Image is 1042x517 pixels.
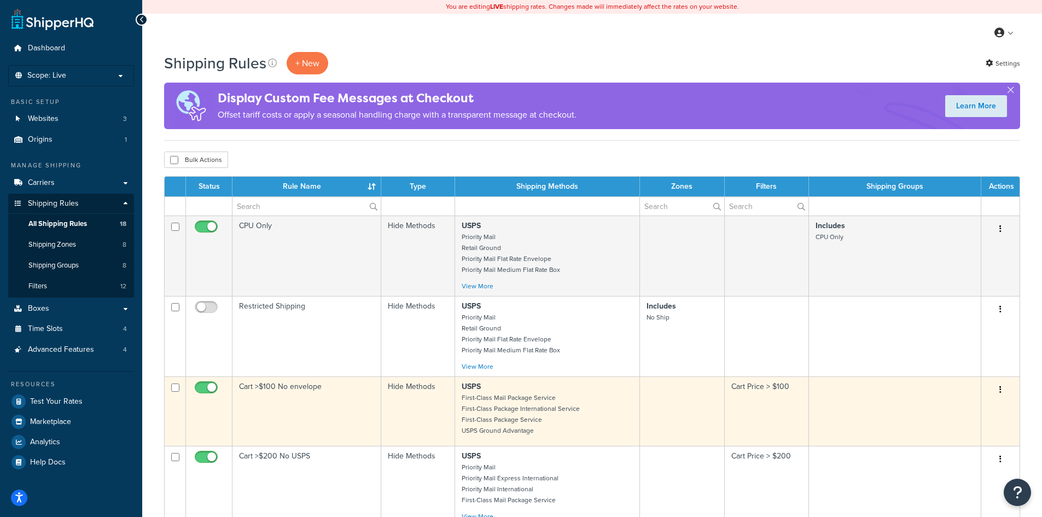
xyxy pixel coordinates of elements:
a: Carriers [8,173,134,193]
td: Hide Methods [381,376,455,446]
small: Priority Mail Retail Ground Priority Mail Flat Rate Envelope Priority Mail Medium Flat Rate Box [462,232,560,275]
a: Shipping Groups 8 [8,255,134,276]
strong: USPS [462,220,481,231]
span: Origins [28,135,53,144]
span: Shipping Groups [28,261,79,270]
a: Boxes [8,299,134,319]
span: Scope: Live [27,71,66,80]
td: Hide Methods [381,216,455,296]
th: Actions [981,177,1020,196]
strong: Includes [816,220,845,231]
button: Bulk Actions [164,152,228,168]
td: Cart >$100 No envelope [232,376,381,446]
th: Shipping Methods [455,177,640,196]
td: Cart Price > $100 [725,376,809,446]
p: + New [287,52,328,74]
small: First-Class Mail Package Service First-Class Package International Service First-Class Package Se... [462,393,580,435]
p: Offset tariff costs or apply a seasonal handling charge with a transparent message at checkout. [218,107,577,123]
span: All Shipping Rules [28,219,87,229]
small: CPU Only [816,232,843,242]
span: 3 [123,114,127,124]
a: Help Docs [8,452,134,472]
input: Search [640,197,724,216]
input: Search [232,197,381,216]
strong: USPS [462,381,481,392]
span: Boxes [28,304,49,313]
span: Analytics [30,438,60,447]
a: Dashboard [8,38,134,59]
a: Analytics [8,432,134,452]
span: Test Your Rates [30,397,83,406]
a: Shipping Zones 8 [8,235,134,255]
th: Status [186,177,232,196]
th: Rule Name : activate to sort column ascending [232,177,381,196]
span: Help Docs [30,458,66,467]
li: Time Slots [8,319,134,339]
strong: Includes [647,300,676,312]
small: No Ship [647,312,670,322]
a: Test Your Rates [8,392,134,411]
img: duties-banner-06bc72dcb5fe05cb3f9472aba00be2ae8eb53ab6f0d8bb03d382ba314ac3c341.png [164,83,218,129]
small: Priority Mail Priority Mail Express International Priority Mail International First-Class Mail Pa... [462,462,558,505]
a: Settings [986,56,1020,71]
span: 1 [125,135,127,144]
th: Shipping Groups [809,177,981,196]
a: Shipping Rules [8,194,134,214]
li: Advanced Features [8,340,134,360]
th: Type [381,177,455,196]
th: Filters [725,177,809,196]
li: Shipping Zones [8,235,134,255]
a: All Shipping Rules 18 [8,214,134,234]
span: 4 [123,345,127,355]
h1: Shipping Rules [164,53,266,74]
span: Dashboard [28,44,65,53]
input: Search [725,197,808,216]
b: LIVE [490,2,503,11]
li: Origins [8,130,134,150]
li: Shipping Rules [8,194,134,298]
a: Websites 3 [8,109,134,129]
span: Filters [28,282,47,291]
button: Open Resource Center [1004,479,1031,506]
span: Marketplace [30,417,71,427]
div: Basic Setup [8,97,134,107]
span: 8 [123,261,126,270]
a: Time Slots 4 [8,319,134,339]
a: View More [462,362,493,371]
a: Learn More [945,95,1007,117]
li: Websites [8,109,134,129]
td: CPU Only [232,216,381,296]
th: Zones [640,177,725,196]
td: Restricted Shipping [232,296,381,376]
div: Resources [8,380,134,389]
span: Websites [28,114,59,124]
a: Origins 1 [8,130,134,150]
span: Time Slots [28,324,63,334]
div: Manage Shipping [8,161,134,170]
a: Marketplace [8,412,134,432]
span: 8 [123,240,126,249]
a: ShipperHQ Home [11,8,94,30]
span: Advanced Features [28,345,94,355]
a: View More [462,281,493,291]
h4: Display Custom Fee Messages at Checkout [218,89,577,107]
span: 18 [120,219,126,229]
span: Carriers [28,178,55,188]
small: Priority Mail Retail Ground Priority Mail Flat Rate Envelope Priority Mail Medium Flat Rate Box [462,312,560,355]
li: All Shipping Rules [8,214,134,234]
span: Shipping Zones [28,240,76,249]
strong: USPS [462,300,481,312]
strong: USPS [462,450,481,462]
span: Shipping Rules [28,199,79,208]
a: Advanced Features 4 [8,340,134,360]
span: 4 [123,324,127,334]
li: Shipping Groups [8,255,134,276]
span: 12 [120,282,126,291]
